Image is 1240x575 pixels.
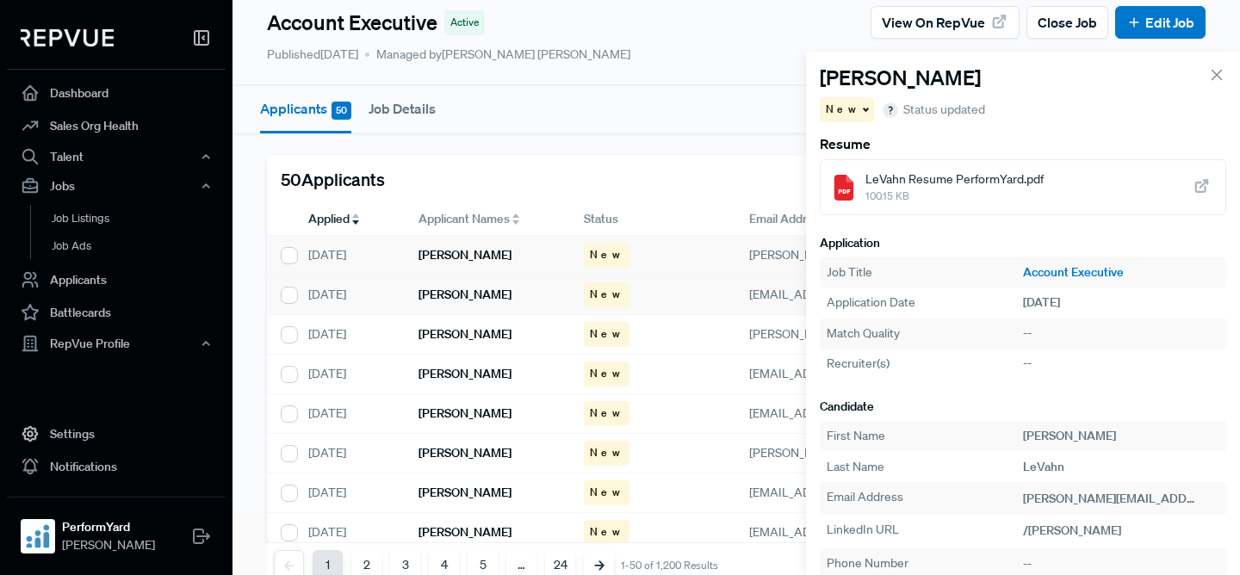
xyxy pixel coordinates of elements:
span: New [590,524,623,540]
h6: Application [820,236,1226,250]
span: New [590,405,623,421]
button: Edit Job [1115,6,1206,39]
span: Status [584,210,618,228]
h6: [PERSON_NAME] [418,248,512,263]
span: /[PERSON_NAME] [1023,522,1121,538]
div: [DATE] [294,236,405,275]
button: Close Job [1026,6,1108,39]
strong: PerformYard [62,518,155,536]
h5: 50 Applicants [281,169,385,189]
div: [DATE] [294,355,405,394]
span: [EMAIL_ADDRESS][DOMAIN_NAME] [749,485,946,500]
h6: Candidate [820,399,1226,414]
a: Settings [7,417,226,450]
a: Job Listings [30,205,249,232]
div: [DATE] [1023,294,1219,312]
div: First Name [827,427,1023,445]
div: LeVahn [1023,458,1219,476]
span: New [590,445,623,461]
span: [EMAIL_ADDRESS][DOMAIN_NAME] [749,287,946,302]
span: Active [450,15,479,30]
img: RepVue [21,29,114,46]
div: Recruiter(s) [827,355,1023,373]
div: [DATE] [294,513,405,553]
span: New [590,247,623,263]
div: [DATE] [294,275,405,315]
div: Email Address [827,488,1023,509]
span: New [590,366,623,381]
div: [DATE] [294,394,405,434]
div: Toggle SortBy [405,203,570,236]
span: 50 [332,102,351,120]
h4: [PERSON_NAME] [820,65,981,90]
h6: [PERSON_NAME] [418,287,512,302]
div: Job Title [827,263,1023,281]
div: Last Name [827,458,1023,476]
div: LinkedIn URL [827,521,1023,541]
h4: Account Executive [267,10,437,35]
a: Account Executive [1023,263,1219,281]
h6: [PERSON_NAME] [418,406,512,421]
div: Match Quality [827,325,1023,343]
span: Managed by [PERSON_NAME] [PERSON_NAME] [365,46,630,64]
span: Email Address [749,210,826,228]
a: Edit Job [1126,12,1194,33]
span: [PERSON_NAME][DOMAIN_NAME][EMAIL_ADDRESS][PERSON_NAME][DOMAIN_NAME] [749,445,1227,461]
div: -- [1023,325,1219,343]
span: [EMAIL_ADDRESS][DOMAIN_NAME] [749,524,946,540]
div: [DATE] [294,434,405,473]
img: PerformYard [24,522,52,550]
span: [EMAIL_ADDRESS][DOMAIN_NAME] [749,366,946,381]
span: Status updated [903,101,985,119]
div: [DATE] [294,315,405,355]
div: 1-50 of 1,200 Results [621,560,718,572]
span: View on RepVue [882,12,985,33]
a: Applicants [7,263,226,296]
div: [PERSON_NAME] [1023,427,1219,445]
span: Applicant Names [418,210,510,228]
button: Jobs [7,171,226,201]
div: Phone Number [827,554,1023,572]
a: LeVahn Resume PerformYard.pdf100.15 KB [820,159,1226,215]
a: Job Ads [30,232,249,260]
button: Applicants [260,86,351,133]
span: Applied [308,210,350,228]
span: Close Job [1038,12,1097,33]
button: Talent [7,142,226,171]
span: [PERSON_NAME] [62,536,155,554]
h6: Resume [820,136,1226,152]
h6: [PERSON_NAME] [418,525,512,540]
button: Job Details [369,86,436,131]
div: Application Date [827,294,1023,312]
span: New [590,485,623,500]
span: LeVahn Resume PerformYard.pdf [865,170,1044,189]
a: /[PERSON_NAME] [1023,522,1141,538]
span: New [590,287,623,302]
button: View on RepVue [871,6,1020,39]
h6: [PERSON_NAME] [418,367,512,381]
span: 100.15 KB [865,189,1044,204]
h6: [PERSON_NAME] [418,327,512,342]
div: [DATE] [294,473,405,513]
span: [EMAIL_ADDRESS][DOMAIN_NAME] [749,405,946,421]
a: PerformYardPerformYard[PERSON_NAME] [7,497,226,561]
div: -- [1023,554,1219,572]
span: New [826,102,859,117]
h6: [PERSON_NAME] [418,485,512,500]
div: Toggle SortBy [294,203,405,236]
h6: [PERSON_NAME] [418,446,512,461]
a: Dashboard [7,77,226,109]
span: New [590,326,623,342]
a: Battlecards [7,296,226,329]
button: RepVue Profile [7,329,226,358]
span: -- [1023,356,1032,371]
span: [PERSON_NAME][EMAIL_ADDRESS][PERSON_NAME][DOMAIN_NAME] [749,247,1132,263]
a: Notifications [7,450,226,483]
p: Published [DATE] [267,46,358,64]
span: [PERSON_NAME][EMAIL_ADDRESS][PERSON_NAME][DOMAIN_NAME] [749,326,1132,342]
a: Sales Org Health [7,109,226,142]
